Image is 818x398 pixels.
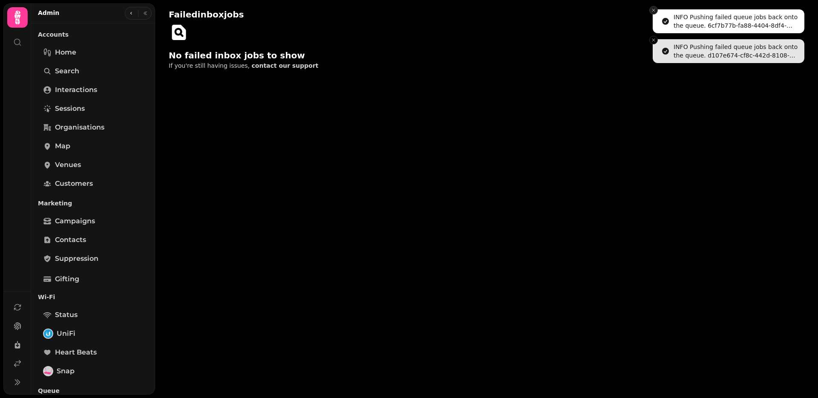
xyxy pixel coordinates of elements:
[38,119,148,136] a: Organisations
[38,81,148,98] a: Interactions
[38,63,148,80] a: Search
[55,85,97,95] span: Interactions
[44,329,52,338] img: UniFi
[649,36,658,44] button: Close toast
[55,179,93,189] span: Customers
[55,274,79,284] span: Gifting
[169,49,332,61] h2: No failed inbox jobs to show
[674,13,801,30] div: INFO Pushing failed queue jobs back onto the queue. 6cf7b77b-fa88-4404-8df4-523d747b9847 ...........
[38,100,148,117] a: Sessions
[38,196,148,211] p: Marketing
[169,9,244,20] h2: Failed inbox jobs
[38,175,148,192] a: Customers
[57,366,75,376] span: Snap
[38,289,148,305] p: Wi-Fi
[38,44,148,61] a: Home
[38,250,148,267] a: Suppression
[38,271,148,288] a: Gifting
[38,363,148,380] a: SnapSnap
[38,138,148,155] a: Map
[55,104,85,114] span: Sessions
[649,6,658,14] button: Close toast
[38,344,148,361] a: Heart beats
[55,122,104,133] span: Organisations
[55,216,95,226] span: Campaigns
[55,66,79,76] span: Search
[252,61,319,70] button: contact our support
[55,47,76,58] span: Home
[55,141,70,151] span: Map
[38,27,148,42] p: Accounts
[38,9,59,17] h2: Admin
[38,325,148,342] a: UniFiUniFi
[55,254,98,264] span: Suppression
[169,61,387,70] p: If you're still having issues,
[252,63,319,69] span: contact our support
[55,160,81,170] span: Venues
[57,329,75,339] span: UniFi
[44,367,52,375] img: Snap
[55,310,78,320] span: Status
[674,43,801,60] div: INFO Pushing failed queue jobs back onto the queue. d107e674-cf8c-442d-8108-8058a960324e ...........
[55,347,97,358] span: Heart beats
[38,213,148,230] a: Campaigns
[55,235,86,245] span: Contacts
[38,156,148,173] a: Venues
[38,306,148,323] a: Status
[38,231,148,248] a: Contacts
